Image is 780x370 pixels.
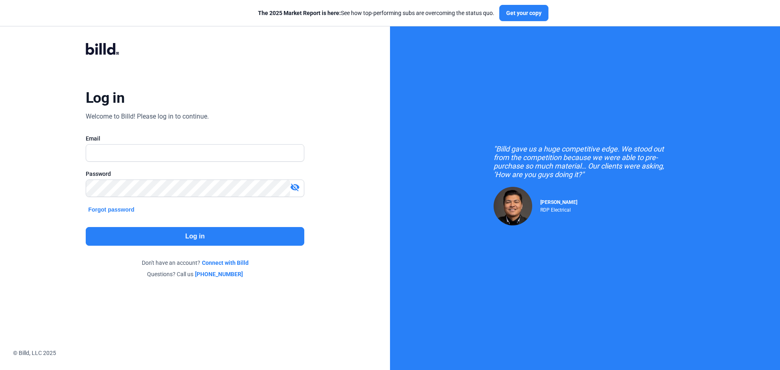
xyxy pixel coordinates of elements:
mat-icon: visibility_off [290,182,300,192]
div: Email [86,134,304,143]
div: Log in [86,89,124,107]
div: RDP Electrical [540,205,577,213]
span: The 2025 Market Report is here: [258,10,341,16]
div: Welcome to Billd! Please log in to continue. [86,112,209,121]
button: Log in [86,227,304,246]
img: Raul Pacheco [494,187,532,225]
a: Connect with Billd [202,259,249,267]
div: See how top-performing subs are overcoming the status quo. [258,9,494,17]
div: Password [86,170,304,178]
div: "Billd gave us a huge competitive edge. We stood out from the competition because we were able to... [494,145,676,179]
button: Get your copy [499,5,548,21]
a: [PHONE_NUMBER] [195,270,243,278]
div: Don't have an account? [86,259,304,267]
div: Questions? Call us [86,270,304,278]
span: [PERSON_NAME] [540,199,577,205]
button: Forgot password [86,205,137,214]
